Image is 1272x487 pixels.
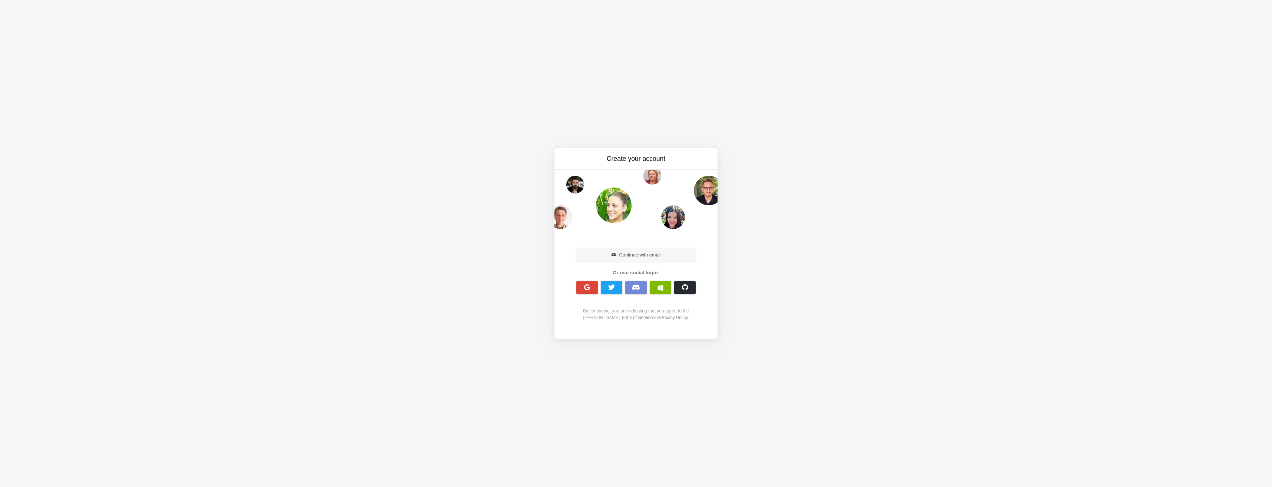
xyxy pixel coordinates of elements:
a: Privacy Policy [660,315,688,320]
a: Terms of Service [620,315,653,320]
h3: Create your account [574,154,698,163]
div: Or use social login: [572,269,700,276]
div: By continuing, you are indicating that you agree to the [PERSON_NAME] and . [572,308,700,321]
button: Continue with email [576,248,696,262]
